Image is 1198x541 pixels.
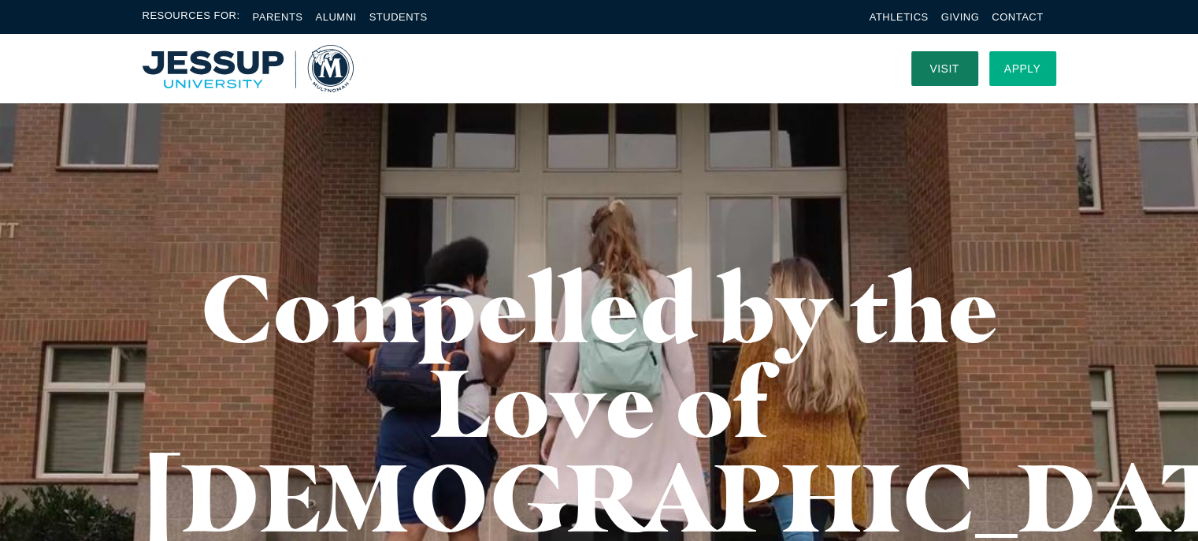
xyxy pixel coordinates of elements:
[143,8,240,26] span: Resources For:
[315,11,356,23] a: Alumni
[989,51,1056,86] a: Apply
[253,11,303,23] a: Parents
[992,11,1043,23] a: Contact
[143,45,354,92] a: Home
[911,51,978,86] a: Visit
[941,11,980,23] a: Giving
[870,11,929,23] a: Athletics
[369,11,428,23] a: Students
[143,45,354,92] img: Multnomah University Logo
